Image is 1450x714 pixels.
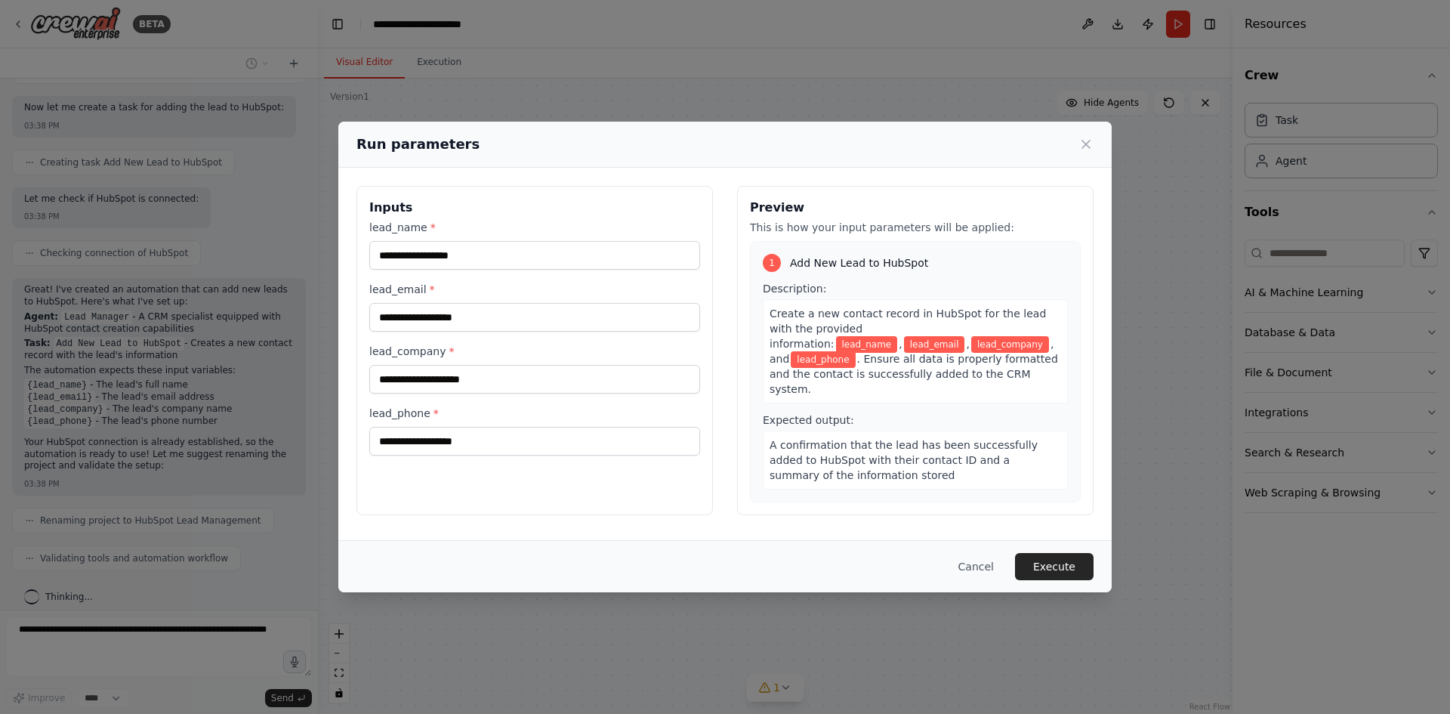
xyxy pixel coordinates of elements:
[750,220,1081,235] p: This is how your input parameters will be applied:
[904,336,965,353] span: Variable: lead_email
[369,199,700,217] h3: Inputs
[1015,553,1094,580] button: Execute
[966,338,969,350] span: ,
[790,255,928,270] span: Add New Lead to HubSpot
[899,338,902,350] span: ,
[836,336,898,353] span: Variable: lead_name
[356,134,480,155] h2: Run parameters
[770,308,1046,350] span: Create a new contact record in HubSpot for the lead with the provided information:
[369,344,700,359] label: lead_company
[763,254,781,272] div: 1
[763,283,826,295] span: Description:
[750,199,1081,217] h3: Preview
[763,414,854,426] span: Expected output:
[770,439,1038,481] span: A confirmation that the lead has been successfully added to HubSpot with their contact ID and a s...
[770,353,1058,395] span: . Ensure all data is properly formatted and the contact is successfully added to the CRM system.
[770,338,1054,365] span: , and
[791,351,855,368] span: Variable: lead_phone
[369,406,700,421] label: lead_phone
[946,553,1006,580] button: Cancel
[971,336,1049,353] span: Variable: lead_company
[369,282,700,297] label: lead_email
[369,220,700,235] label: lead_name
